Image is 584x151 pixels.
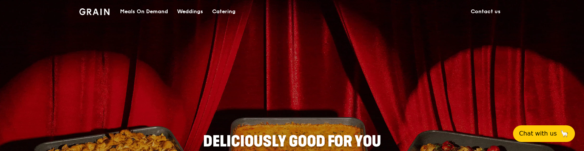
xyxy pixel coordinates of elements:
a: Catering [208,0,240,23]
div: Weddings [177,0,203,23]
a: Weddings [173,0,208,23]
span: Chat with us [519,129,557,138]
button: Chat with us🦙 [513,125,575,142]
div: Catering [212,0,236,23]
img: Grain [79,8,110,15]
a: Contact us [466,0,505,23]
span: 🦙 [560,129,569,138]
div: Meals On Demand [120,0,168,23]
span: Deliciously good for you [203,133,381,151]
